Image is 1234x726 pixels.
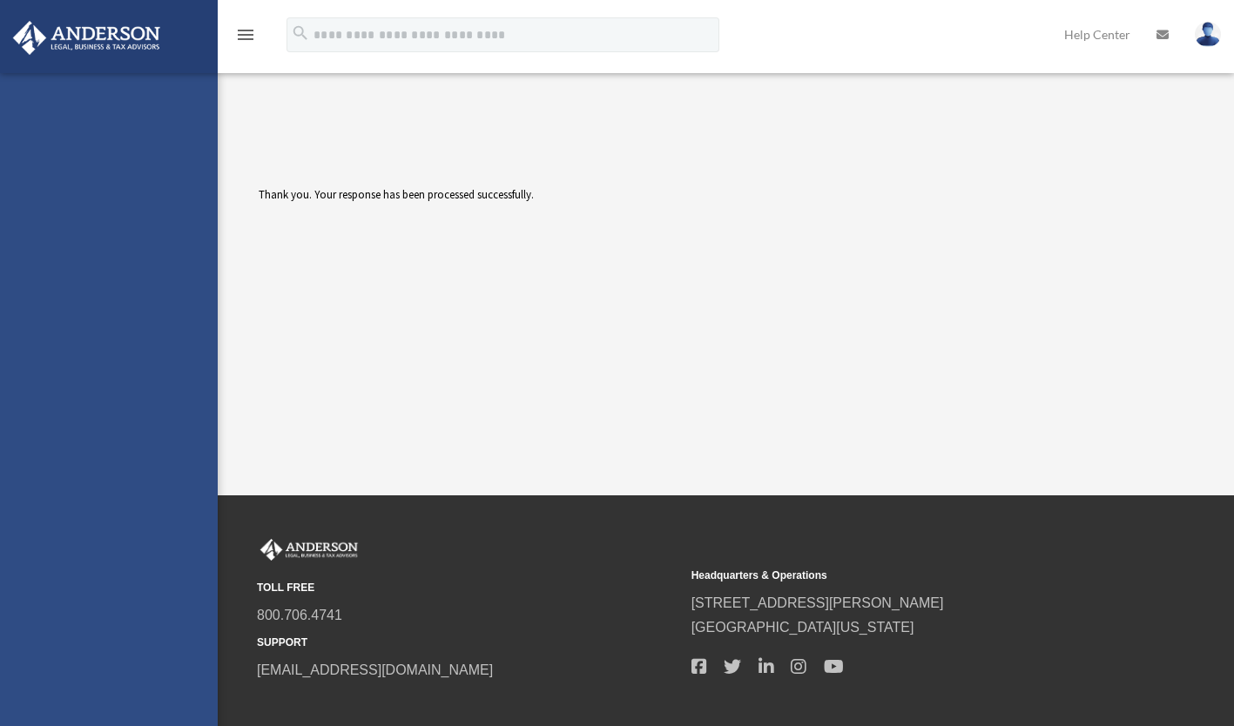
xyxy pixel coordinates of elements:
img: User Pic [1195,22,1221,47]
small: Headquarters & Operations [691,567,1114,585]
i: search [291,24,310,43]
a: [EMAIL_ADDRESS][DOMAIN_NAME] [257,662,493,677]
a: menu [235,30,256,45]
img: Anderson Advisors Platinum Portal [257,539,361,561]
a: [STREET_ADDRESS][PERSON_NAME] [691,595,944,610]
img: Anderson Advisors Platinum Portal [8,21,165,55]
div: Thank you. Your response has been processed successfully. [259,185,907,316]
small: SUPPORT [257,634,679,652]
small: TOLL FREE [257,579,679,597]
a: [GEOGRAPHIC_DATA][US_STATE] [691,620,914,635]
a: 800.706.4741 [257,608,342,622]
i: menu [235,24,256,45]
